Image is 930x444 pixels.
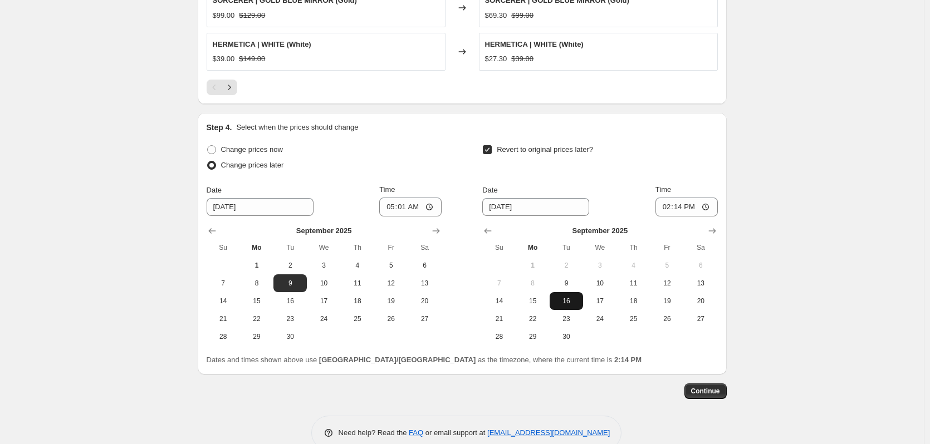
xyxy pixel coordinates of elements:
span: 6 [412,261,437,270]
button: Tuesday September 16 2025 [273,292,307,310]
span: 29 [244,332,269,341]
span: 11 [345,279,370,288]
span: 5 [655,261,679,270]
th: Monday [240,239,273,256]
span: 4 [621,261,645,270]
h2: Step 4. [207,122,232,133]
input: 9/1/2025 [482,198,589,216]
button: Friday September 19 2025 [650,292,684,310]
input: 12:00 [655,198,718,216]
button: Tuesday September 9 2025 [273,274,307,292]
span: 16 [554,297,579,305]
button: Sunday September 21 2025 [482,310,516,328]
span: 24 [311,314,336,323]
span: 2 [554,261,579,270]
strike: $99.00 [511,10,533,21]
span: 30 [554,332,579,341]
button: Show previous month, August 2025 [204,223,220,239]
strike: $149.00 [239,53,265,65]
th: Saturday [408,239,441,256]
div: $69.30 [485,10,507,21]
th: Wednesday [307,239,340,256]
span: Sa [688,243,713,252]
span: HERMETICA | WHITE (White) [485,40,584,48]
button: Tuesday September 30 2025 [550,328,583,346]
p: Select when the prices should change [236,122,358,133]
span: Su [211,243,236,252]
th: Sunday [482,239,516,256]
button: Thursday September 25 2025 [341,310,374,328]
button: Next [222,80,237,95]
span: 12 [379,279,403,288]
span: 4 [345,261,370,270]
span: Sa [412,243,437,252]
button: Wednesday September 10 2025 [307,274,340,292]
button: Sunday September 7 2025 [207,274,240,292]
span: 3 [311,261,336,270]
span: 9 [554,279,579,288]
button: Saturday September 27 2025 [408,310,441,328]
span: 27 [688,314,713,323]
span: 17 [588,297,612,305]
button: Friday September 26 2025 [374,310,408,328]
b: [GEOGRAPHIC_DATA]/[GEOGRAPHIC_DATA] [319,356,476,364]
span: Tu [554,243,579,252]
button: Thursday September 4 2025 [341,256,374,274]
span: Continue [691,387,720,396]
span: 28 [211,332,236,341]
span: 15 [244,297,269,305]
span: 26 [379,314,403,323]
span: 10 [311,279,336,288]
div: $39.00 [213,53,235,65]
button: Wednesday September 24 2025 [583,310,616,328]
strike: $39.00 [511,53,533,65]
button: Saturday September 13 2025 [408,274,441,292]
span: We [311,243,336,252]
span: 8 [244,279,269,288]
span: Su [487,243,511,252]
button: Today Monday September 1 2025 [516,256,550,274]
span: 13 [412,279,437,288]
span: 12 [655,279,679,288]
span: 11 [621,279,645,288]
span: Th [621,243,645,252]
button: Monday September 15 2025 [516,292,550,310]
span: 25 [345,314,370,323]
button: Thursday September 18 2025 [341,292,374,310]
button: Tuesday September 30 2025 [273,328,307,346]
span: 20 [688,297,713,305]
span: Date [482,186,497,194]
span: 8 [521,279,545,288]
button: Tuesday September 2 2025 [550,256,583,274]
b: 2:14 PM [614,356,642,364]
span: 1 [244,261,269,270]
button: Show next month, October 2025 [704,223,720,239]
th: Saturday [684,239,717,256]
span: 19 [655,297,679,305]
span: 19 [379,297,403,305]
strike: $129.00 [239,10,265,21]
button: Friday September 5 2025 [650,256,684,274]
button: Tuesday September 2 2025 [273,256,307,274]
th: Tuesday [273,239,307,256]
button: Monday September 15 2025 [240,292,273,310]
span: Change prices now [221,145,283,154]
button: Sunday September 21 2025 [207,310,240,328]
button: Monday September 29 2025 [240,328,273,346]
input: 12:00 [379,198,442,216]
span: HERMETICA | WHITE (White) [213,40,311,48]
th: Friday [650,239,684,256]
span: 10 [588,279,612,288]
button: Thursday September 4 2025 [616,256,650,274]
button: Sunday September 14 2025 [207,292,240,310]
button: Wednesday September 3 2025 [583,256,616,274]
button: Friday September 19 2025 [374,292,408,310]
span: Mo [521,243,545,252]
th: Sunday [207,239,240,256]
button: Monday September 22 2025 [516,310,550,328]
a: [EMAIL_ADDRESS][DOMAIN_NAME] [487,428,610,437]
span: or email support at [423,428,487,437]
th: Tuesday [550,239,583,256]
span: 24 [588,314,612,323]
th: Wednesday [583,239,616,256]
